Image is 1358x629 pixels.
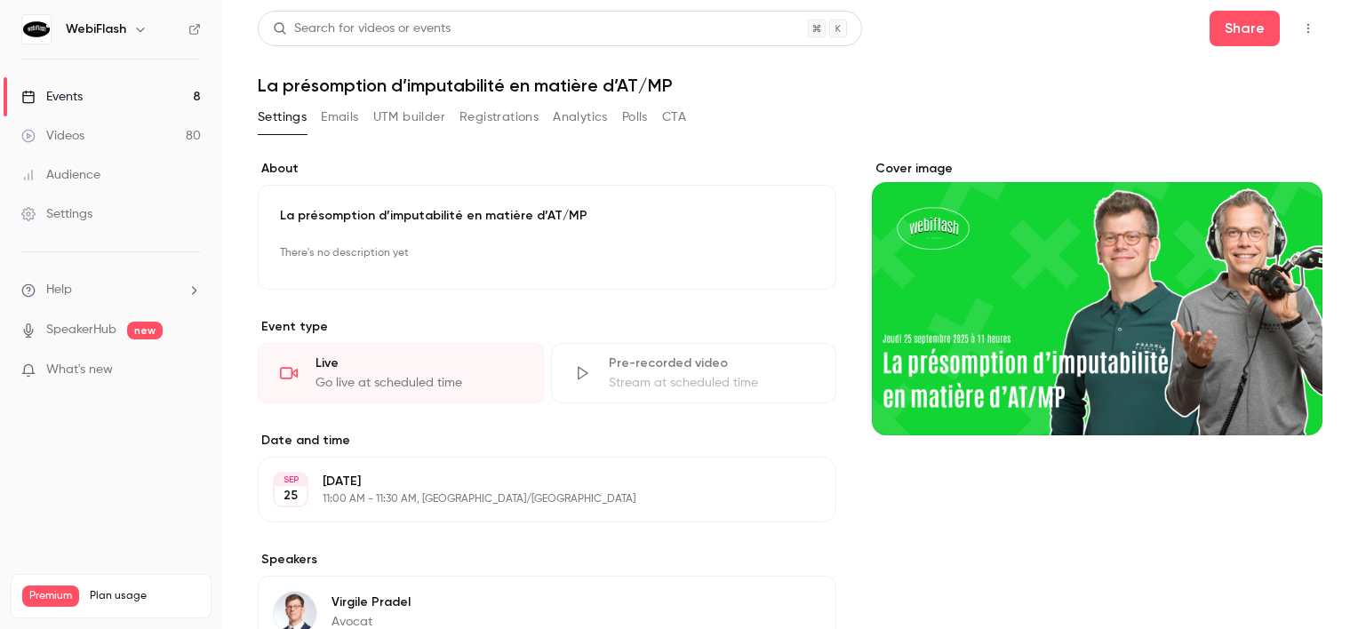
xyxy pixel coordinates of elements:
p: There's no description yet [280,239,814,267]
p: La présomption d’imputabilité en matière d’AT/MP [280,207,814,225]
button: Settings [258,103,307,131]
span: new [127,322,163,339]
div: Pre-recorded videoStream at scheduled time [551,343,837,403]
div: LiveGo live at scheduled time [258,343,544,403]
div: Search for videos or events [273,20,451,38]
button: CTA [662,103,686,131]
div: Audience [21,166,100,184]
label: Cover image [872,160,1322,178]
p: Event type [258,318,836,336]
li: help-dropdown-opener [21,281,201,299]
div: Videos [21,127,84,145]
span: What's new [46,361,113,379]
button: Polls [622,103,648,131]
div: Settings [21,205,92,223]
label: Date and time [258,432,836,450]
button: Emails [321,103,358,131]
div: Pre-recorded video [609,354,815,372]
label: About [258,160,836,178]
h1: La présomption d’imputabilité en matière d’AT/MP [258,75,1322,96]
a: SpeakerHub [46,321,116,339]
button: Registrations [459,103,539,131]
iframe: Noticeable Trigger [180,362,201,378]
p: Virgile Pradel [332,593,411,611]
div: SEP [275,474,307,486]
img: WebiFlash [22,15,51,44]
p: [DATE] [323,473,742,490]
div: Go live at scheduled time [316,374,522,392]
section: Cover image [872,160,1322,435]
h6: WebiFlash [66,20,126,38]
p: 11:00 AM - 11:30 AM, [GEOGRAPHIC_DATA]/[GEOGRAPHIC_DATA] [323,492,742,506]
span: Premium [22,585,79,607]
button: Analytics [553,103,608,131]
span: Plan usage [90,589,200,603]
div: Stream at scheduled time [609,374,815,392]
span: Help [46,281,72,299]
label: Speakers [258,551,836,569]
div: Live [316,354,522,372]
button: UTM builder [373,103,445,131]
p: 25 [284,487,298,505]
button: Share [1210,11,1280,46]
div: Events [21,88,83,106]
